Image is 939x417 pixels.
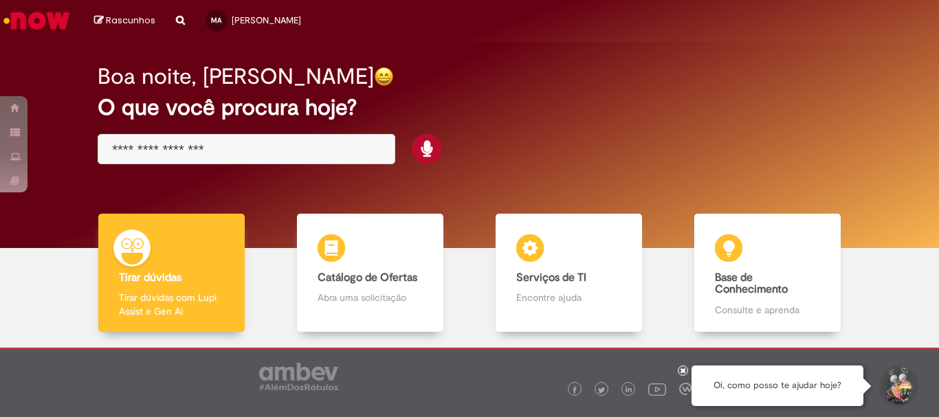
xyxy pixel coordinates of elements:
img: logo_footer_ambev_rotulo_gray.png [259,363,338,390]
a: Catálogo de Ofertas Abra uma solicitação [271,214,469,333]
button: Iniciar Conversa de Suporte [877,365,918,407]
span: MA [211,16,221,25]
a: Rascunhos [94,14,155,27]
img: ServiceNow [1,7,72,34]
img: logo_footer_workplace.png [679,383,692,395]
img: logo_footer_linkedin.png [626,386,632,394]
img: logo_footer_twitter.png [598,387,605,394]
h2: O que você procura hoje? [98,95,841,120]
span: [PERSON_NAME] [232,14,301,26]
a: Base de Conhecimento Consulte e aprenda [668,214,867,333]
p: Tirar dúvidas com Lupi Assist e Gen Ai [119,291,223,318]
div: Oi, como posso te ajudar hoje? [692,365,863,406]
b: Serviços de TI [516,271,586,284]
p: Abra uma solicitação [318,291,422,304]
p: Encontre ajuda [516,291,621,304]
b: Tirar dúvidas [119,271,181,284]
a: Serviços de TI Encontre ajuda [469,214,668,333]
span: Rascunhos [106,14,155,27]
b: Base de Conhecimento [715,271,788,297]
b: Catálogo de Ofertas [318,271,417,284]
p: Consulte e aprenda [715,303,819,317]
a: Tirar dúvidas Tirar dúvidas com Lupi Assist e Gen Ai [72,214,271,333]
h2: Boa noite, [PERSON_NAME] [98,65,374,89]
img: logo_footer_youtube.png [648,380,666,398]
img: logo_footer_facebook.png [571,387,578,394]
img: happy-face.png [374,67,394,87]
